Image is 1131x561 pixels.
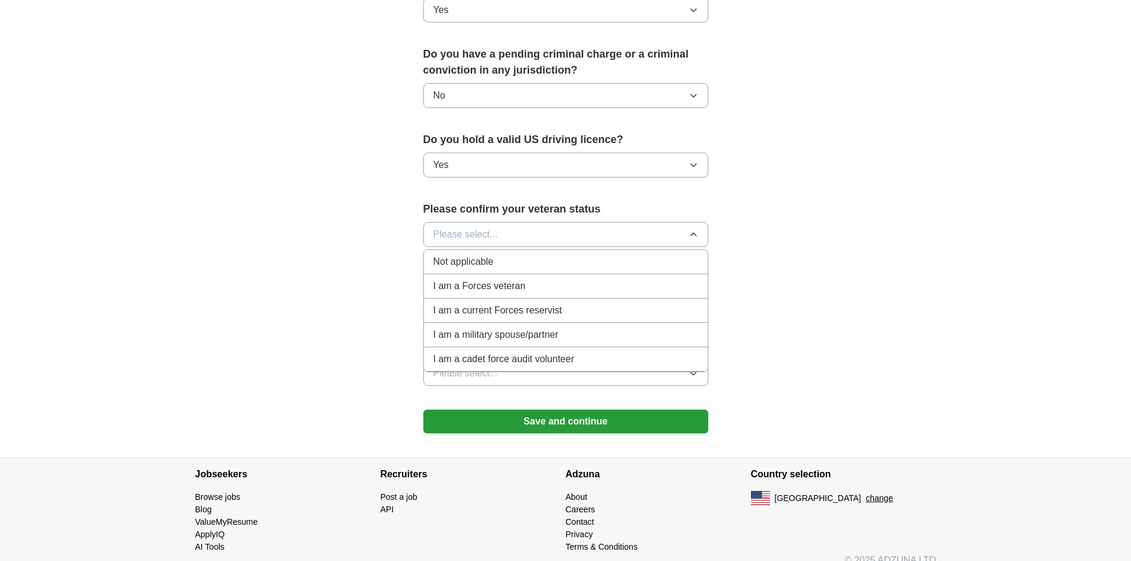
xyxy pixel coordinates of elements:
[433,303,562,318] span: I am a current Forces reservist
[423,410,708,433] button: Save and continue
[433,255,493,269] span: Not applicable
[423,361,708,386] button: Please select...
[566,517,594,527] a: Contact
[566,542,638,552] a: Terms & Conditions
[566,492,588,502] a: About
[195,530,225,539] a: ApplyIQ
[751,491,770,505] img: US flag
[433,352,574,366] span: I am a cadet force audit volunteer
[433,158,449,172] span: Yes
[433,366,498,381] span: Please select...
[423,132,708,148] label: Do you hold a valid US driving licence?
[381,505,394,514] a: API
[566,530,593,539] a: Privacy
[433,227,498,242] span: Please select...
[423,222,708,247] button: Please select...
[866,492,893,505] button: change
[433,3,449,17] span: Yes
[195,517,258,527] a: ValueMyResume
[195,542,225,552] a: AI Tools
[751,458,936,491] h4: Country selection
[433,279,526,293] span: I am a Forces veteran
[775,492,861,505] span: [GEOGRAPHIC_DATA]
[423,83,708,108] button: No
[195,492,240,502] a: Browse jobs
[423,153,708,178] button: Yes
[566,505,595,514] a: Careers
[195,505,212,514] a: Blog
[381,492,417,502] a: Post a job
[423,201,708,217] label: Please confirm your veteran status
[433,88,445,103] span: No
[423,46,708,78] label: Do you have a pending criminal charge or a criminal conviction in any jurisdiction?
[433,328,559,342] span: I am a military spouse/partner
